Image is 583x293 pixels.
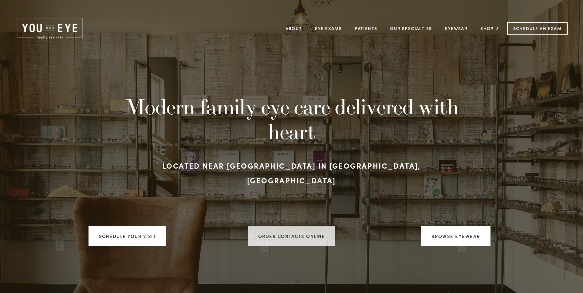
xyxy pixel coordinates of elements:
[123,94,460,144] h1: Modern family eye care delivered with heart
[507,22,568,35] a: Schedule an Exam
[286,24,302,33] a: About
[480,24,499,33] a: Shop ↗
[315,24,342,33] a: Eye Exams
[89,226,167,246] a: Schedule your visit
[248,226,336,246] a: ORDER CONTACTS ONLINE
[390,25,432,31] a: Our Specialties
[15,17,84,40] img: Rochester, MN | You and Eye | Family Eye Care
[355,24,377,33] a: Patients
[421,226,490,246] a: Browse Eyewear
[162,160,423,185] strong: Located near [GEOGRAPHIC_DATA] in [GEOGRAPHIC_DATA], [GEOGRAPHIC_DATA]
[445,24,467,33] a: Eyewear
